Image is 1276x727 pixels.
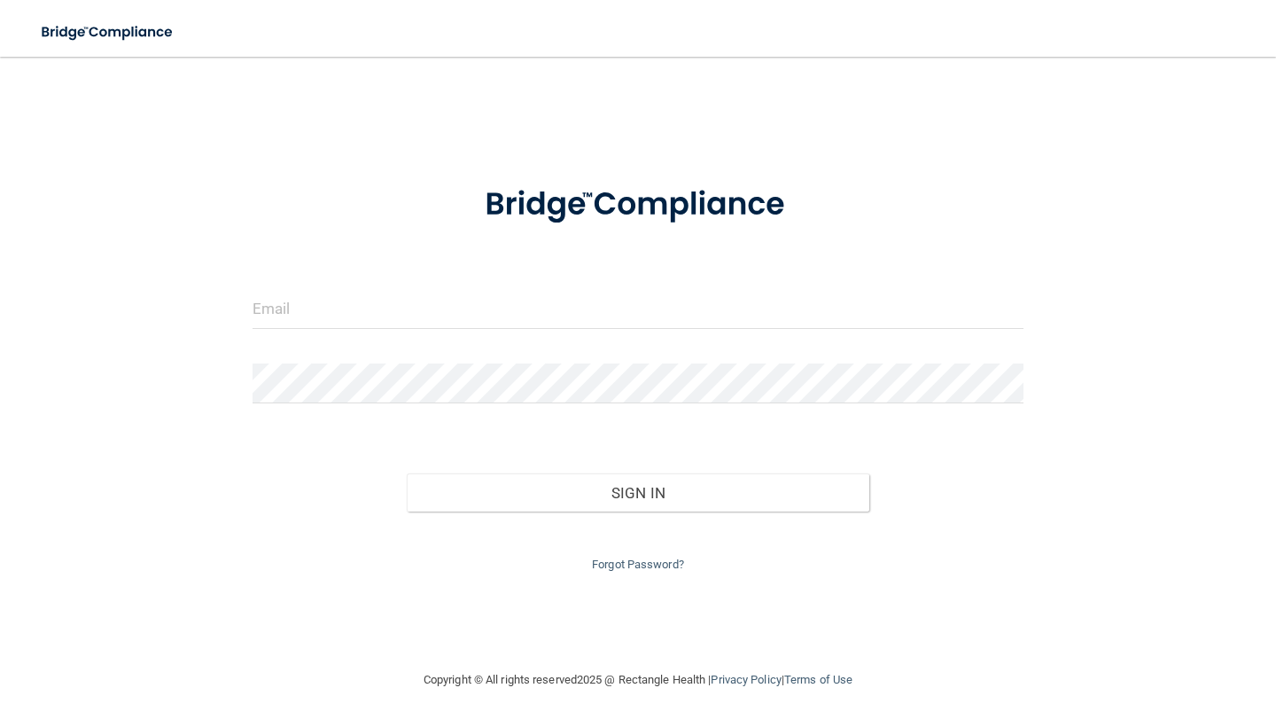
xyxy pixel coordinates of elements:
[452,163,824,246] img: bridge_compliance_login_screen.278c3ca4.svg
[711,673,781,686] a: Privacy Policy
[253,289,1023,329] input: Email
[407,473,869,512] button: Sign In
[315,652,961,708] div: Copyright © All rights reserved 2025 @ Rectangle Health | |
[592,558,684,571] a: Forgot Password?
[784,673,852,686] a: Terms of Use
[27,14,190,51] img: bridge_compliance_login_screen.278c3ca4.svg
